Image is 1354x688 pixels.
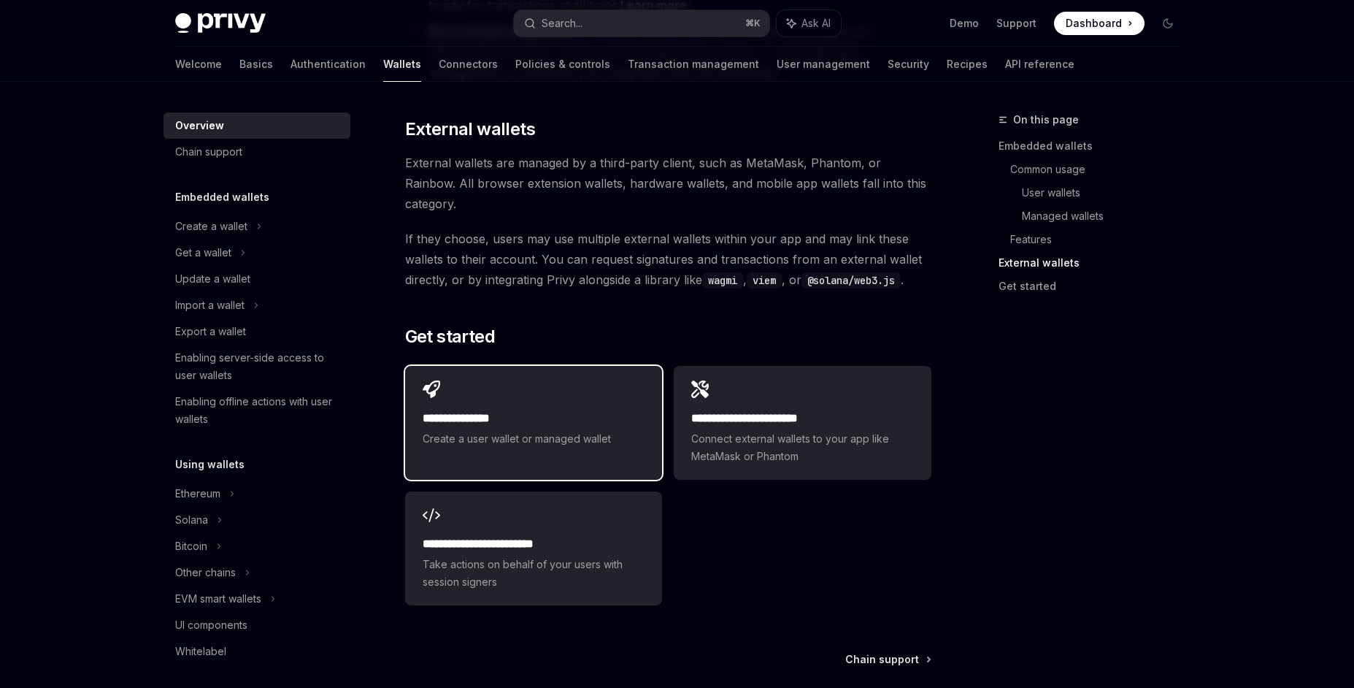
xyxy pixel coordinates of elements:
a: Get started [999,275,1191,298]
a: Support [996,16,1036,31]
span: Chain support [845,652,919,667]
div: Update a wallet [175,270,250,288]
span: External wallets are managed by a third-party client, such as MetaMask, Phantom, or Rainbow. All ... [405,153,931,214]
div: Solana [175,511,208,529]
a: Common usage [1010,158,1191,181]
a: Transaction management [628,47,759,82]
a: Embedded wallets [999,134,1191,158]
a: Chain support [845,652,930,667]
a: Basics [239,47,273,82]
div: Enabling offline actions with user wallets [175,393,342,428]
code: wagmi [702,272,743,288]
a: Overview [164,112,350,139]
button: Toggle dark mode [1156,12,1180,35]
span: Ask AI [801,16,831,31]
a: Export a wallet [164,318,350,345]
div: Get a wallet [175,244,231,261]
a: Managed wallets [1022,205,1191,228]
a: Security [888,47,929,82]
a: Chain support [164,139,350,165]
a: Dashboard [1054,12,1145,35]
div: Import a wallet [175,297,245,314]
div: EVM smart wallets [175,590,261,608]
div: Enabling server-side access to user wallets [175,349,342,384]
a: Enabling server-side access to user wallets [164,345,350,389]
a: Features [1010,228,1191,251]
div: Search... [542,15,582,32]
span: ⌘ K [745,18,761,29]
div: Whitelabel [175,643,226,660]
span: Take actions on behalf of your users with session signers [423,556,645,591]
div: Other chains [175,564,236,581]
h5: Embedded wallets [175,188,269,206]
span: On this page [1013,111,1079,129]
a: UI components [164,612,350,638]
div: Export a wallet [175,323,246,340]
code: viem [747,272,782,288]
span: Get started [405,325,495,348]
button: Ask AI [777,10,841,37]
div: Ethereum [175,485,220,502]
a: Welcome [175,47,222,82]
a: Connectors [439,47,498,82]
a: User management [777,47,870,82]
a: Recipes [947,47,988,82]
span: Dashboard [1066,16,1122,31]
a: Wallets [383,47,421,82]
button: Search...⌘K [514,10,769,37]
span: Create a user wallet or managed wallet [423,430,645,448]
a: Update a wallet [164,266,350,292]
a: User wallets [1022,181,1191,205]
span: Connect external wallets to your app like MetaMask or Phantom [691,430,913,465]
span: If they choose, users may use multiple external wallets within your app and may link these wallet... [405,229,931,290]
a: API reference [1005,47,1074,82]
a: Whitelabel [164,638,350,665]
a: Authentication [291,47,366,82]
div: UI components [175,616,247,634]
a: Demo [950,16,979,31]
code: @solana/web3.js [801,272,901,288]
img: dark logo [175,13,266,34]
a: External wallets [999,251,1191,275]
a: Enabling offline actions with user wallets [164,389,350,432]
span: External wallets [405,118,535,141]
a: Policies & controls [515,47,610,82]
div: Chain support [175,143,242,161]
div: Create a wallet [175,218,247,235]
h5: Using wallets [175,456,245,473]
div: Bitcoin [175,538,207,555]
div: Overview [175,117,224,134]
